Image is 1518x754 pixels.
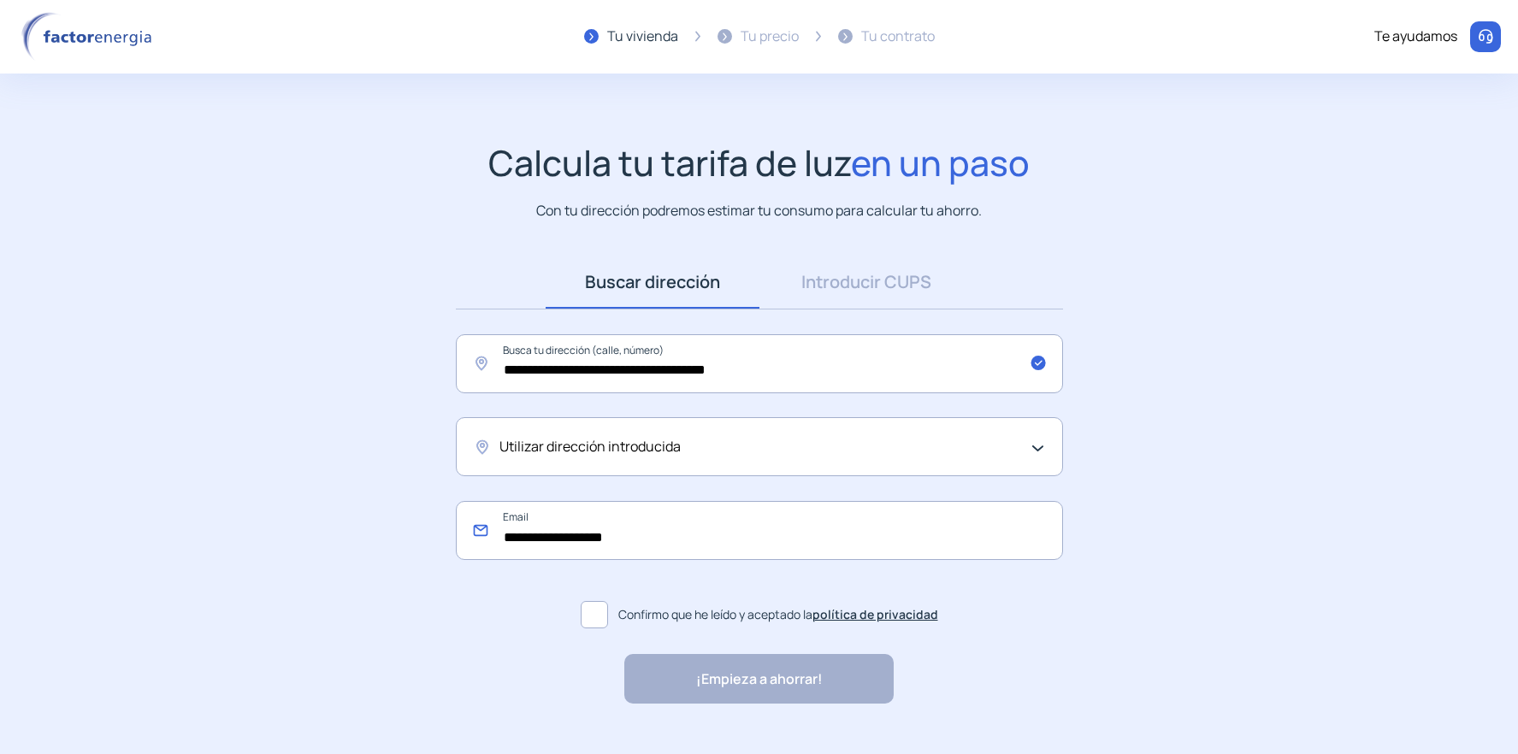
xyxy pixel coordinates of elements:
[1477,28,1494,45] img: llamar
[17,12,162,62] img: logo factor
[607,26,678,48] div: Tu vivienda
[546,256,759,309] a: Buscar dirección
[851,138,1030,186] span: en un paso
[499,436,681,458] span: Utilizar dirección introducida
[861,26,935,48] div: Tu contrato
[1374,26,1457,48] div: Te ayudamos
[741,26,799,48] div: Tu precio
[488,142,1030,184] h1: Calcula tu tarifa de luz
[812,606,938,622] a: política de privacidad
[759,256,973,309] a: Introducir CUPS
[536,200,982,221] p: Con tu dirección podremos estimar tu consumo para calcular tu ahorro.
[618,605,938,624] span: Confirmo que he leído y aceptado la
